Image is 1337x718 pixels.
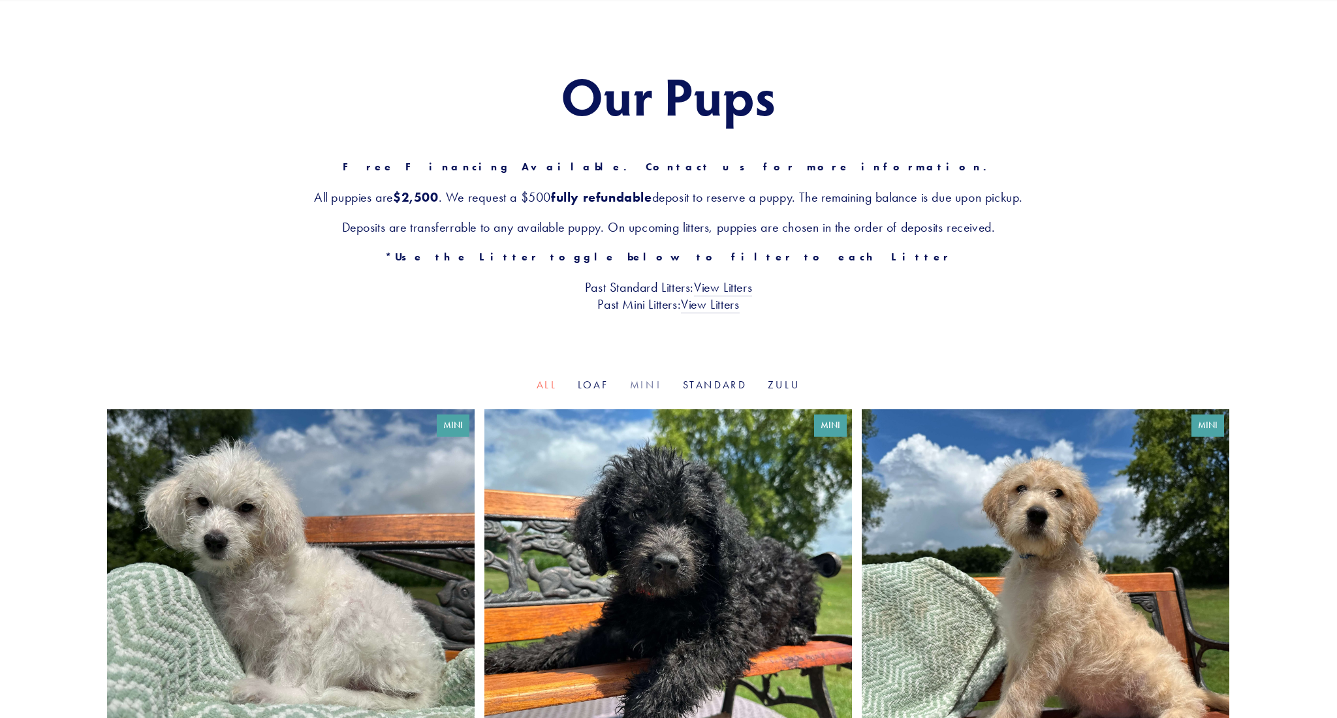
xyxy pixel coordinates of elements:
[393,189,439,205] strong: $2,500
[694,279,752,296] a: View Litters
[385,251,951,263] strong: *Use the Litter toggle below to filter to each Litter
[551,189,652,205] strong: fully refundable
[630,379,662,391] a: Mini
[107,189,1230,206] h3: All puppies are . We request a $500 deposit to reserve a puppy. The remaining balance is due upon...
[768,379,800,391] a: Zulu
[107,219,1230,236] h3: Deposits are transferrable to any available puppy. On upcoming litters, puppies are chosen in the...
[578,379,609,391] a: Loaf
[681,296,739,313] a: View Litters
[343,161,995,173] strong: Free Financing Available. Contact us for more information.
[107,279,1230,313] h3: Past Standard Litters: Past Mini Litters:
[107,67,1230,124] h1: Our Pups
[683,379,747,391] a: Standard
[537,379,557,391] a: All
